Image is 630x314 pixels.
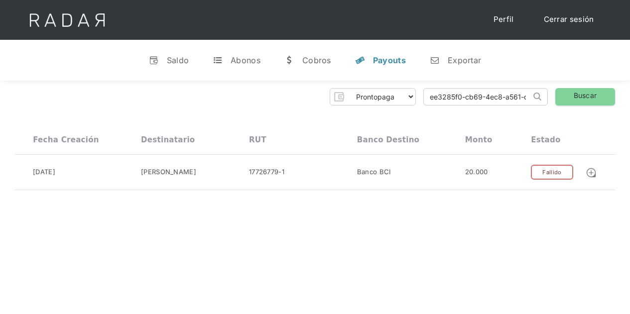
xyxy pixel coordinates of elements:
[424,89,531,105] input: Busca por ID
[430,55,440,65] div: n
[586,167,597,178] img: Detalle
[465,167,488,177] div: 20.000
[484,10,524,29] a: Perfil
[284,55,294,65] div: w
[141,167,196,177] div: [PERSON_NAME]
[357,167,391,177] div: Banco BCI
[33,167,55,177] div: [DATE]
[534,10,604,29] a: Cerrar sesión
[167,55,189,65] div: Saldo
[555,88,615,105] a: Buscar
[531,165,573,180] div: Fallido
[213,55,223,65] div: t
[149,55,159,65] div: v
[357,135,419,144] div: Banco destino
[330,88,416,105] form: Form
[448,55,481,65] div: Exportar
[231,55,260,65] div: Abonos
[33,135,99,144] div: Fecha creación
[355,55,365,65] div: y
[249,167,284,177] div: 17726779-1
[249,135,266,144] div: RUT
[373,55,406,65] div: Payouts
[302,55,331,65] div: Cobros
[141,135,195,144] div: Destinatario
[465,135,493,144] div: Monto
[531,135,560,144] div: Estado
